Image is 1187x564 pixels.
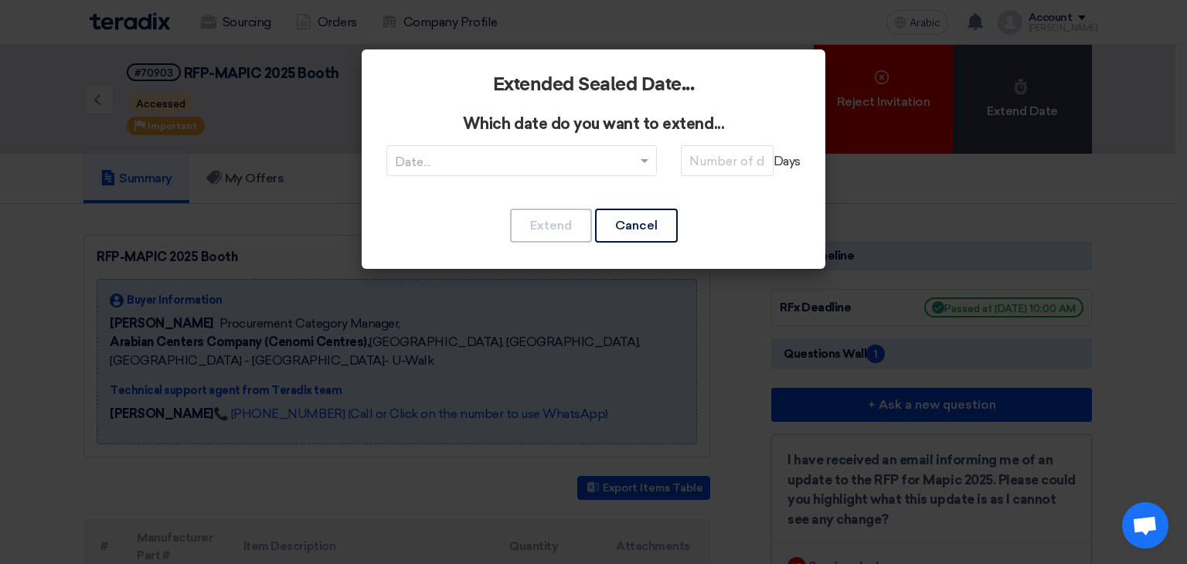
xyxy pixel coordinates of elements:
[463,114,724,133] font: Which date do you want to extend...
[595,209,678,243] button: Cancel
[615,218,658,233] font: Cancel
[530,218,572,233] font: Extend
[681,145,774,176] input: Number of days...
[774,154,801,168] font: Days
[1122,502,1168,549] a: Open chat
[493,76,695,94] font: Extended Sealed Date...
[510,209,592,243] button: Extend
